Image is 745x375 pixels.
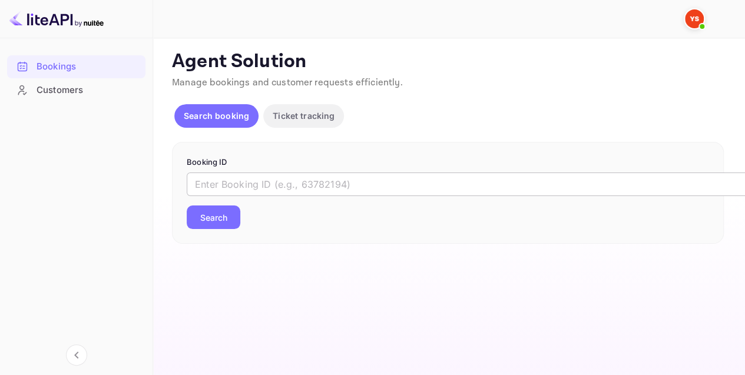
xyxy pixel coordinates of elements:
[9,9,104,28] img: LiteAPI logo
[7,79,145,102] div: Customers
[187,205,240,229] button: Search
[7,55,145,77] a: Bookings
[184,109,249,122] p: Search booking
[187,157,709,168] p: Booking ID
[685,9,704,28] img: Yandex Support
[172,77,403,89] span: Manage bookings and customer requests efficiently.
[273,109,335,122] p: Ticket tracking
[66,344,87,366] button: Collapse navigation
[37,84,140,97] div: Customers
[37,60,140,74] div: Bookings
[7,79,145,101] a: Customers
[7,55,145,78] div: Bookings
[172,50,724,74] p: Agent Solution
